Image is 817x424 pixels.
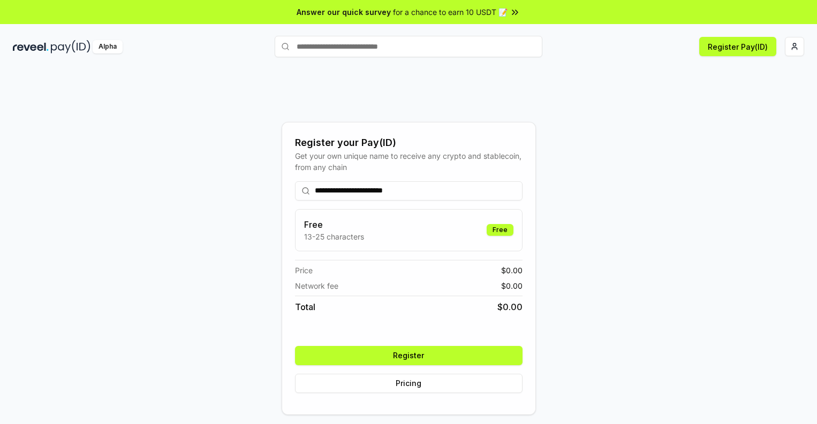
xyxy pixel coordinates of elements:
[497,300,523,313] span: $ 0.00
[501,265,523,276] span: $ 0.00
[487,224,513,236] div: Free
[51,40,90,53] img: pay_id
[393,6,508,18] span: for a chance to earn 10 USDT 📝
[297,6,391,18] span: Answer our quick survey
[295,265,313,276] span: Price
[304,218,364,231] h3: Free
[699,37,776,56] button: Register Pay(ID)
[295,135,523,150] div: Register your Pay(ID)
[295,300,315,313] span: Total
[295,280,338,291] span: Network fee
[295,374,523,393] button: Pricing
[304,231,364,242] p: 13-25 characters
[93,40,123,53] div: Alpha
[13,40,49,53] img: reveel_dark
[501,280,523,291] span: $ 0.00
[295,150,523,173] div: Get your own unique name to receive any crypto and stablecoin, from any chain
[295,346,523,365] button: Register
